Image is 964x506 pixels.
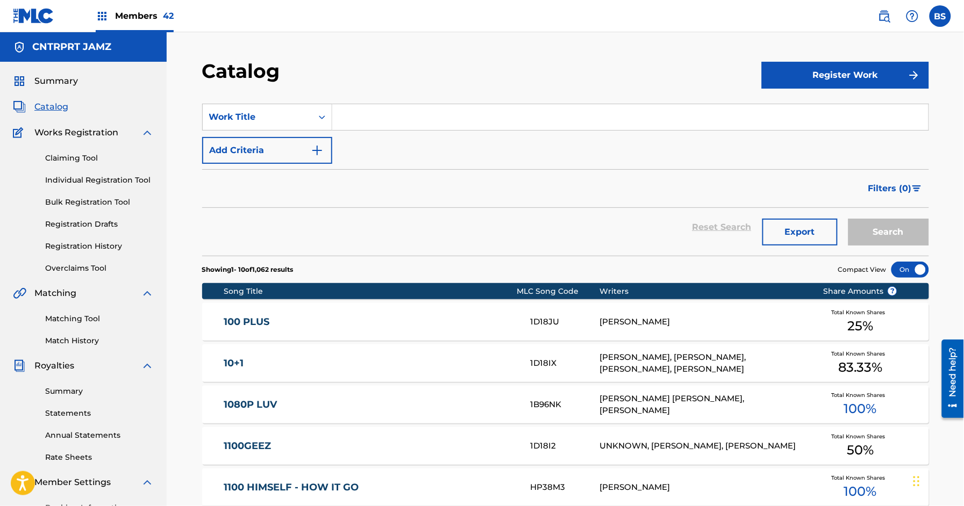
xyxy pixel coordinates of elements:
[847,316,873,336] span: 25 %
[202,137,332,164] button: Add Criteria
[847,440,874,460] span: 50 %
[209,111,306,124] div: Work Title
[831,432,889,440] span: Total Known Shares
[599,481,806,494] div: [PERSON_NAME]
[823,286,897,297] span: Share Amounts
[912,185,922,192] img: filter
[934,335,964,422] iframe: Resource Center
[45,197,154,208] a: Bulk Registration Tool
[13,75,26,88] img: Summary
[45,335,154,346] a: Match History
[862,175,929,202] button: Filters (0)
[45,263,154,274] a: Overclaims Tool
[115,10,174,22] span: Members
[45,313,154,324] a: Matching Tool
[96,10,109,23] img: Top Rightsholders
[141,126,154,139] img: expand
[831,474,889,482] span: Total Known Shares
[141,476,154,489] img: expand
[45,153,154,164] a: Claiming Tool
[838,265,887,274] span: Compact View
[531,481,599,494] div: HP38M3
[599,393,806,417] div: [PERSON_NAME] [PERSON_NAME], [PERSON_NAME]
[32,41,111,53] h5: CNTRPRT JAMZ
[13,41,26,54] img: Accounts
[202,59,285,83] h2: Catalog
[224,399,516,411] a: 1080P LUV
[45,386,154,397] a: Summary
[599,351,806,375] div: [PERSON_NAME], [PERSON_NAME], [PERSON_NAME], [PERSON_NAME]
[599,316,806,328] div: [PERSON_NAME]
[224,440,516,452] a: 1100GEEZ
[311,144,324,157] img: 9d2ae6d4665cec9f34b9.svg
[838,358,882,377] span: 83.33 %
[831,350,889,358] span: Total Known Shares
[34,100,68,113] span: Catalog
[874,5,895,27] a: Public Search
[762,219,838,245] button: Export
[13,359,26,372] img: Royalties
[34,75,78,88] span: Summary
[45,175,154,186] a: Individual Registration Tool
[599,286,806,297] div: Writers
[906,10,919,23] img: help
[910,454,964,506] iframe: Chat Widget
[45,241,154,252] a: Registration History
[224,286,517,297] div: Song Title
[599,440,806,452] div: UNKNOWN, [PERSON_NAME], [PERSON_NAME]
[930,5,951,27] div: User Menu
[13,100,68,113] a: CatalogCatalog
[13,287,26,300] img: Matching
[868,182,912,195] span: Filters ( 0 )
[45,408,154,419] a: Statements
[224,481,516,494] a: 1100 HIMSELF - HOW IT GO
[34,126,118,139] span: Works Registration
[531,316,599,328] div: 1D18JU
[913,465,920,497] div: Drag
[831,308,889,316] span: Total Known Shares
[888,287,897,295] span: ?
[45,430,154,441] a: Annual Statements
[224,316,516,328] a: 100 PLUS
[202,265,294,274] p: Showing 1 - 10 of 1,062 results
[531,440,599,452] div: 1D18I2
[517,286,599,297] div: MLC Song Code
[13,75,78,88] a: SummarySummary
[34,359,74,372] span: Royalties
[908,69,920,82] img: f7272a7cc735f4ea7f67.svg
[141,359,154,372] img: expand
[34,287,76,300] span: Matching
[202,104,929,256] form: Search Form
[141,287,154,300] img: expand
[831,391,889,399] span: Total Known Shares
[531,399,599,411] div: 1B96NK
[34,476,111,489] span: Member Settings
[531,357,599,370] div: 1D18IX
[902,5,923,27] div: Help
[163,11,174,21] span: 42
[45,219,154,230] a: Registration Drafts
[762,62,929,89] button: Register Work
[844,399,877,418] span: 100 %
[13,100,26,113] img: Catalog
[224,357,516,370] a: 10+1
[13,126,27,139] img: Works Registration
[45,452,154,463] a: Rate Sheets
[878,10,891,23] img: search
[13,8,54,24] img: MLC Logo
[844,482,877,501] span: 100 %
